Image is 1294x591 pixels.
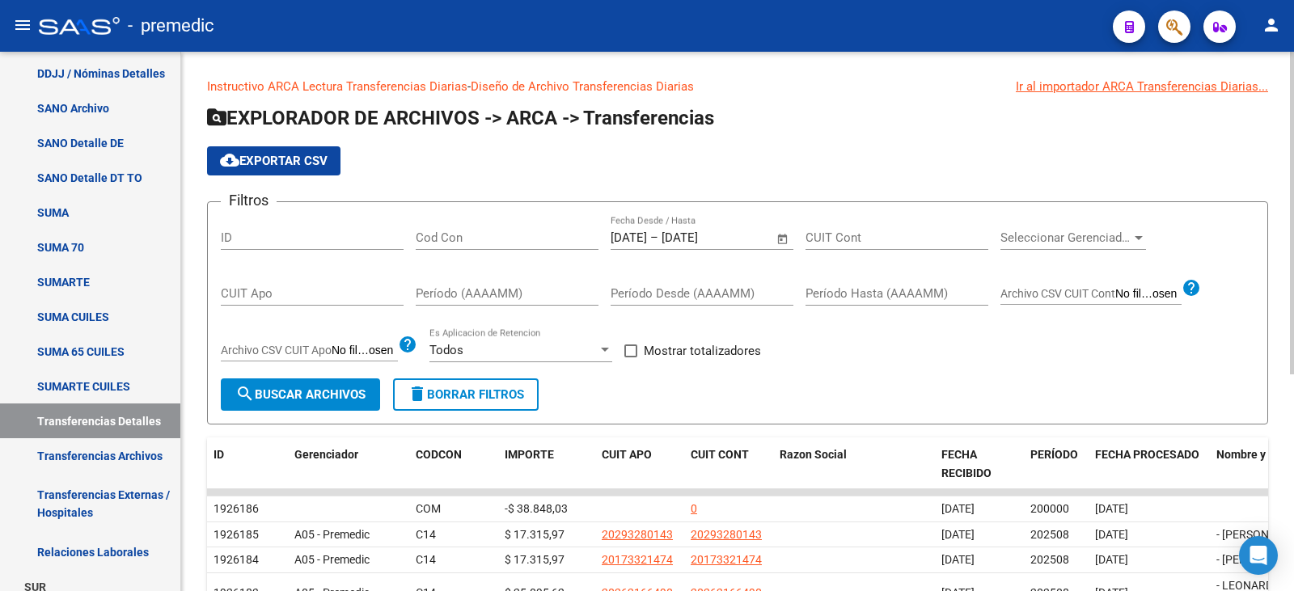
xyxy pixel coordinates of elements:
[1030,553,1069,566] span: 202508
[207,107,714,129] span: EXPLORADOR DE ARCHIVOS -> ARCA -> Transferencias
[505,553,565,566] span: $ 17.315,97
[602,528,673,541] span: 20293280143
[207,146,340,175] button: Exportar CSV
[1095,502,1128,515] span: [DATE]
[214,553,259,566] span: 1926184
[288,437,409,491] datatable-header-cell: Gerenciador
[393,378,539,411] button: Borrar Filtros
[128,8,214,44] span: - premedic
[1182,278,1201,298] mat-icon: help
[221,378,380,411] button: Buscar Archivos
[773,437,935,491] datatable-header-cell: Razon Social
[691,502,697,515] span: 0
[1030,528,1069,541] span: 202508
[1095,553,1128,566] span: [DATE]
[1030,448,1078,461] span: PERÍODO
[691,553,762,566] span: 20173321474
[691,528,762,541] span: 20293280143
[471,79,694,94] a: Diseño de Archivo Transferencias Diarias
[207,79,467,94] a: Instructivo ARCA Lectura Transferencias Diarias
[221,344,332,357] span: Archivo CSV CUIT Apo
[13,15,32,35] mat-icon: menu
[602,553,673,566] span: 20173321474
[1095,448,1199,461] span: FECHA PROCESADO
[498,437,595,491] datatable-header-cell: IMPORTE
[1000,230,1131,245] span: Seleccionar Gerenciador
[408,384,427,403] mat-icon: delete
[691,448,749,461] span: CUIT CONT
[294,553,370,566] span: A05 - Premedic
[505,448,554,461] span: IMPORTE
[505,528,565,541] span: $ 17.315,97
[221,189,277,212] h3: Filtros
[935,437,1024,491] datatable-header-cell: FECHA RECIBIDO
[207,78,1268,95] p: -
[416,528,436,541] span: C14
[214,528,259,541] span: 1926185
[207,437,288,491] datatable-header-cell: ID
[941,528,975,541] span: [DATE]
[941,448,992,479] span: FECHA RECIBIDO
[941,502,975,515] span: [DATE]
[235,387,366,402] span: Buscar Archivos
[684,437,773,491] datatable-header-cell: CUIT CONT
[662,230,740,245] input: End date
[774,230,793,248] button: Open calendar
[294,448,358,461] span: Gerenciador
[220,154,328,168] span: Exportar CSV
[416,502,441,515] span: COM
[214,502,259,515] span: 1926186
[332,344,398,358] input: Archivo CSV CUIT Apo
[941,553,975,566] span: [DATE]
[1089,437,1210,491] datatable-header-cell: FECHA PROCESADO
[1024,437,1089,491] datatable-header-cell: PERÍODO
[220,150,239,170] mat-icon: cloud_download
[595,437,684,491] datatable-header-cell: CUIT APO
[780,448,847,461] span: Razon Social
[1095,528,1128,541] span: [DATE]
[1000,287,1115,300] span: Archivo CSV CUIT Cont
[1262,15,1281,35] mat-icon: person
[416,553,436,566] span: C14
[429,343,463,357] span: Todos
[235,384,255,403] mat-icon: search
[1239,536,1278,575] div: Open Intercom Messenger
[650,230,658,245] span: –
[602,448,652,461] span: CUIT APO
[408,387,524,402] span: Borrar Filtros
[644,341,761,361] span: Mostrar totalizadores
[1030,502,1069,515] span: 200000
[505,502,568,515] span: -$ 38.848,03
[398,335,417,354] mat-icon: help
[294,528,370,541] span: A05 - Premedic
[611,230,647,245] input: Start date
[214,448,224,461] span: ID
[1016,78,1268,95] div: Ir al importador ARCA Transferencias Diarias...
[409,437,466,491] datatable-header-cell: CODCON
[1115,287,1182,302] input: Archivo CSV CUIT Cont
[416,448,462,461] span: CODCON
